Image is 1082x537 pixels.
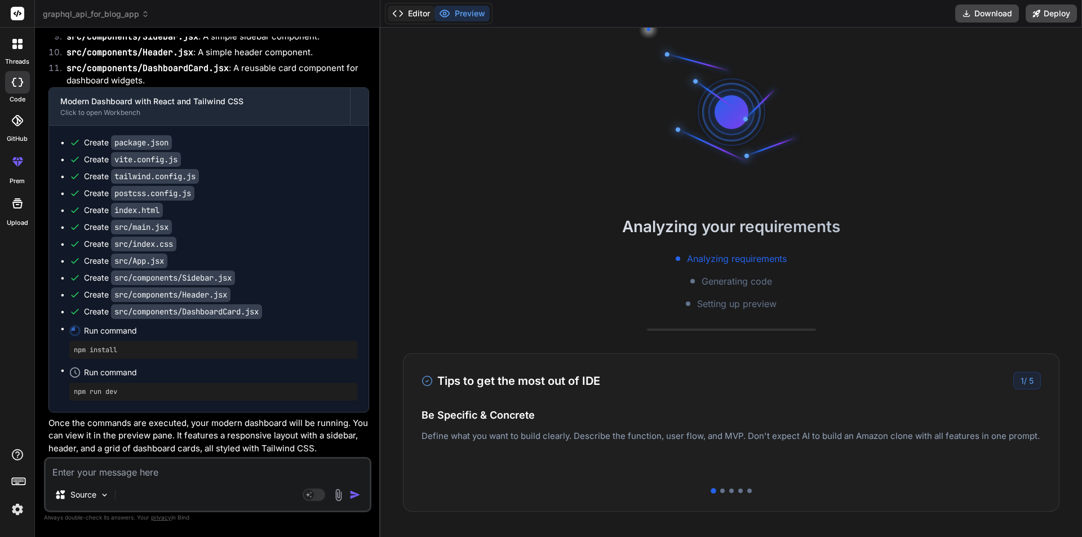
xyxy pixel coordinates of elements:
[388,6,434,21] button: Editor
[151,514,171,521] span: privacy
[70,489,96,500] p: Source
[111,152,181,167] code: vite.config.js
[1013,372,1041,389] div: /
[66,63,229,74] code: src/components/DashboardCard.jsx
[332,489,345,502] img: attachment
[84,188,194,199] div: Create
[60,96,339,107] div: Modern Dashboard with React and Tailwind CSS
[84,154,181,165] div: Create
[1021,376,1024,385] span: 1
[84,325,357,336] span: Run command
[1026,5,1077,23] button: Deploy
[1029,376,1034,385] span: 5
[57,46,369,62] li: : A simple header component.
[5,57,29,66] label: threads
[84,171,199,182] div: Create
[111,270,235,285] code: src/components/Sidebar.jsx
[84,221,172,233] div: Create
[10,176,25,186] label: prem
[111,237,176,251] code: src/index.css
[49,88,350,125] button: Modern Dashboard with React and Tailwind CSSClick to open Workbench
[60,108,339,117] div: Click to open Workbench
[702,274,772,288] span: Generating code
[111,203,163,218] code: index.html
[111,169,199,184] code: tailwind.config.js
[74,387,353,396] pre: npm run dev
[10,95,25,104] label: code
[66,47,193,58] code: src/components/Header.jsx
[687,252,787,265] span: Analyzing requirements
[349,489,361,500] img: icon
[422,407,1041,423] h4: Be Specific & Concrete
[697,297,777,310] span: Setting up preview
[84,255,167,267] div: Create
[84,367,357,378] span: Run command
[7,134,28,144] label: GitHub
[84,137,172,148] div: Create
[111,186,194,201] code: postcss.config.js
[84,238,176,250] div: Create
[111,304,262,319] code: src/components/DashboardCard.jsx
[955,5,1019,23] button: Download
[111,254,167,268] code: src/App.jsx
[111,135,172,150] code: package.json
[380,215,1082,238] h2: Analyzing your requirements
[84,205,163,216] div: Create
[100,490,109,500] img: Pick Models
[48,417,369,455] p: Once the commands are executed, your modern dashboard will be running. You can view it in the pre...
[7,218,28,228] label: Upload
[84,272,235,283] div: Create
[8,500,27,519] img: settings
[44,512,371,523] p: Always double-check its answers. Your in Bind
[111,287,230,302] code: src/components/Header.jsx
[66,31,198,42] code: src/components/Sidebar.jsx
[43,8,149,20] span: graphql_api_for_blog_app
[84,306,262,317] div: Create
[422,372,600,389] h3: Tips to get the most out of IDE
[434,6,490,21] button: Preview
[111,220,172,234] code: src/main.jsx
[74,345,353,354] pre: npm install
[57,62,369,87] li: : A reusable card component for dashboard widgets.
[84,289,230,300] div: Create
[57,30,369,46] li: : A simple sidebar component.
